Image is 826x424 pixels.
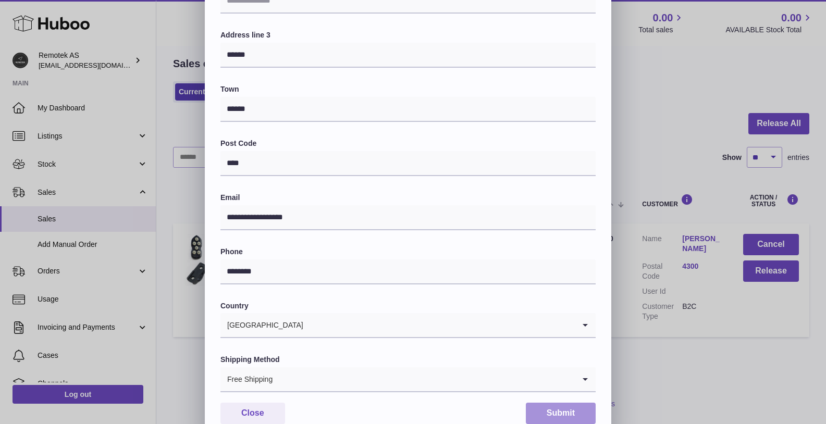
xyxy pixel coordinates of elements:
[220,247,596,257] label: Phone
[220,84,596,94] label: Town
[220,30,596,40] label: Address line 3
[220,367,596,392] div: Search for option
[220,313,304,337] span: [GEOGRAPHIC_DATA]
[220,313,596,338] div: Search for option
[220,301,596,311] label: Country
[220,355,596,365] label: Shipping Method
[526,403,596,424] button: Submit
[220,403,285,424] button: Close
[220,367,273,391] span: Free Shipping
[273,367,575,391] input: Search for option
[220,139,596,148] label: Post Code
[304,313,575,337] input: Search for option
[220,193,596,203] label: Email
